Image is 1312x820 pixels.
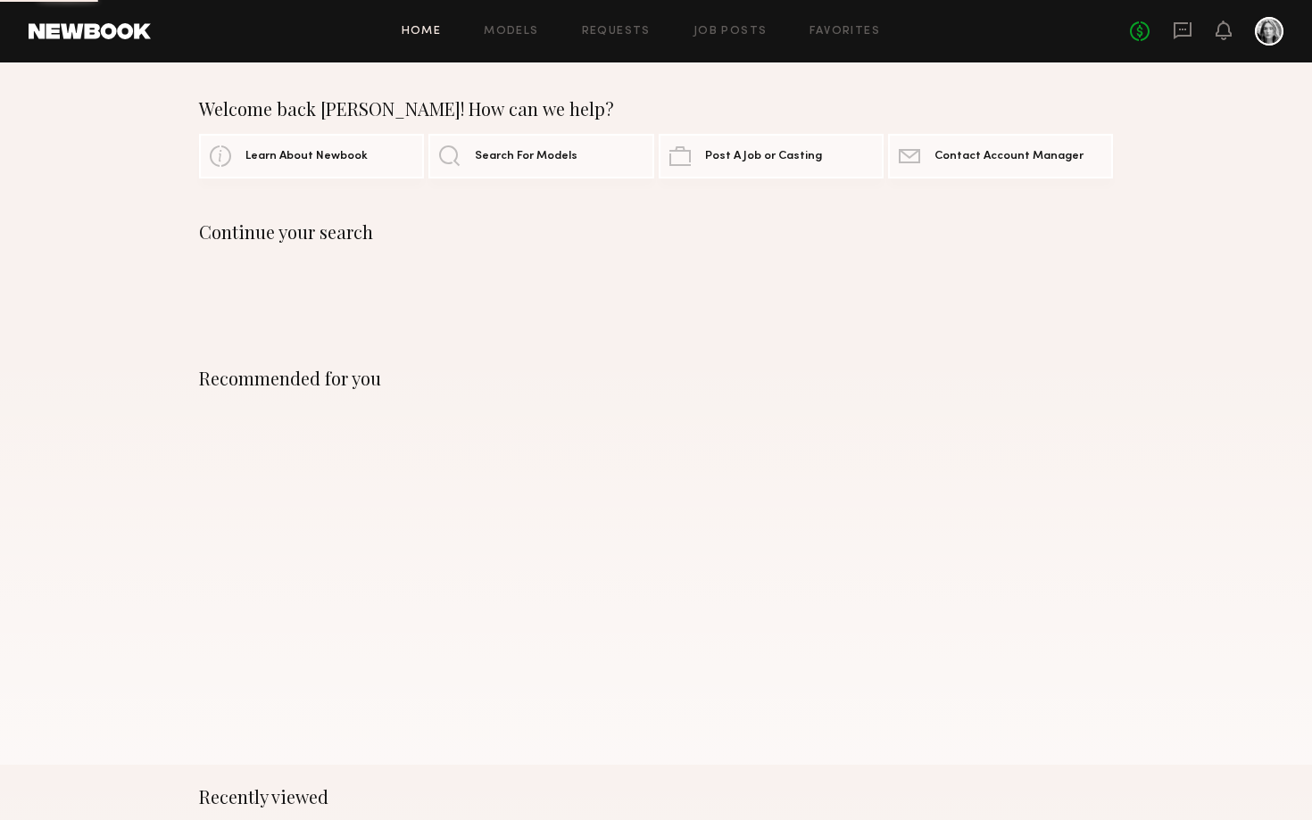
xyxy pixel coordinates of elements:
a: Models [484,26,538,37]
a: Favorites [810,26,880,37]
a: Post A Job or Casting [659,134,884,178]
a: M [1255,17,1283,46]
a: Job Posts [693,26,768,37]
a: Contact Account Manager [888,134,1113,178]
div: Continue your search [199,221,1113,243]
div: Recommended for you [199,368,1113,389]
div: Welcome back [PERSON_NAME]! How can we help? [199,98,1113,120]
span: Post A Job or Casting [705,151,822,162]
span: Search For Models [475,151,577,162]
a: Requests [582,26,651,37]
a: Learn About Newbook [199,134,424,178]
span: Learn About Newbook [245,151,368,162]
span: Contact Account Manager [934,151,1084,162]
a: Home [402,26,442,37]
div: Recently viewed [199,786,1113,808]
a: Search For Models [428,134,653,178]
